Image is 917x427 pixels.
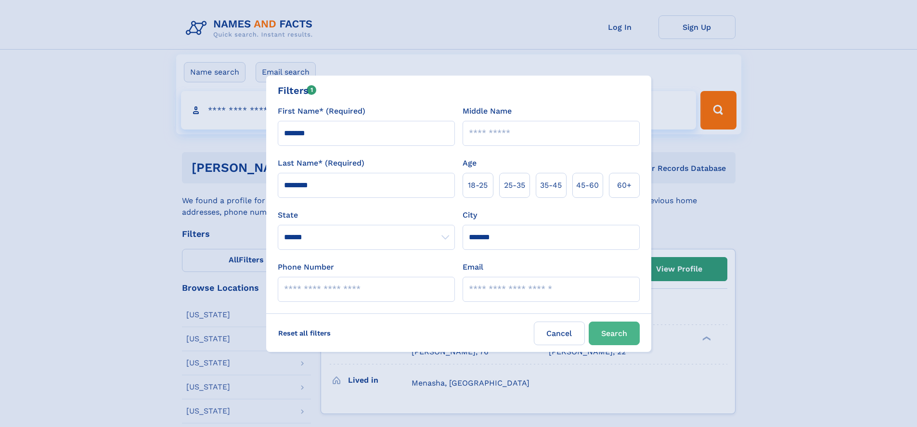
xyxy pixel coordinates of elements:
[589,322,640,345] button: Search
[576,180,599,191] span: 45‑60
[278,157,364,169] label: Last Name* (Required)
[463,157,477,169] label: Age
[278,83,317,98] div: Filters
[617,180,632,191] span: 60+
[540,180,562,191] span: 35‑45
[534,322,585,345] label: Cancel
[278,105,365,117] label: First Name* (Required)
[278,209,455,221] label: State
[272,322,337,345] label: Reset all filters
[468,180,488,191] span: 18‑25
[463,209,477,221] label: City
[463,261,483,273] label: Email
[504,180,525,191] span: 25‑35
[463,105,512,117] label: Middle Name
[278,261,334,273] label: Phone Number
